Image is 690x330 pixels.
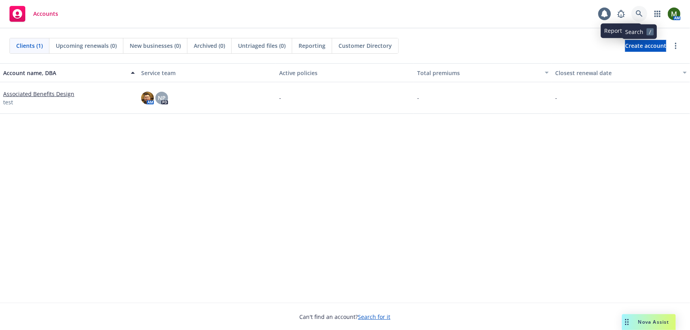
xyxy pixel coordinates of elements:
[299,41,325,50] span: Reporting
[130,41,181,50] span: New businesses (0)
[555,69,678,77] div: Closest renewal date
[194,41,225,50] span: Archived (0)
[414,63,552,82] button: Total premiums
[6,3,61,25] a: Accounts
[33,11,58,17] span: Accounts
[238,41,285,50] span: Untriaged files (0)
[16,41,43,50] span: Clients (1)
[671,41,681,51] a: more
[279,94,281,102] span: -
[417,94,419,102] span: -
[56,41,117,50] span: Upcoming renewals (0)
[555,94,557,102] span: -
[138,63,276,82] button: Service team
[358,313,391,321] a: Search for it
[650,6,665,22] a: Switch app
[141,92,154,104] img: photo
[417,69,540,77] div: Total premiums
[631,6,647,22] a: Search
[625,38,666,53] span: Create account
[638,319,669,325] span: Nova Assist
[613,6,629,22] a: Report a Bug
[158,94,166,102] span: NP
[3,69,126,77] div: Account name, DBA
[668,8,681,20] img: photo
[279,69,411,77] div: Active policies
[622,314,632,330] div: Drag to move
[141,69,273,77] div: Service team
[338,41,392,50] span: Customer Directory
[3,90,74,98] a: Associated Benefits Design
[3,98,13,106] span: test
[552,63,690,82] button: Closest renewal date
[300,313,391,321] span: Can't find an account?
[625,40,666,52] a: Create account
[276,63,414,82] button: Active policies
[622,314,676,330] button: Nova Assist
